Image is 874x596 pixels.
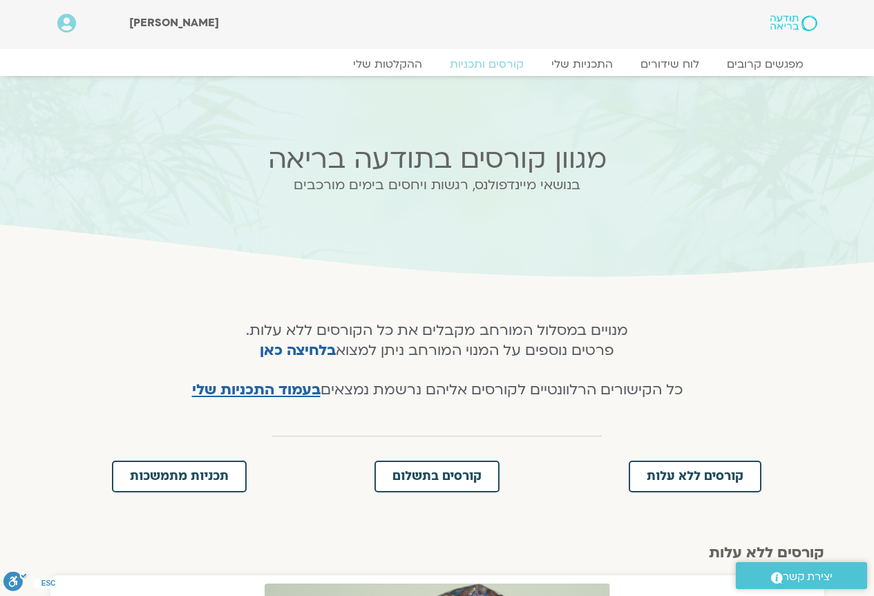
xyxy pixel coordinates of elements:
h2: מגוון קורסים בתודעה בריאה [167,144,708,175]
h4: מנויים במסלול המורחב מקבלים את כל הקורסים ללא עלות. פרטים נוספים על המנוי המורחב ניתן למצוא כל הק... [175,321,699,401]
span: קורסים ללא עלות [647,470,743,483]
h2: בנושאי מיינדפולנס, רגשות ויחסים בימים מורכבים [167,177,708,193]
a: קורסים ללא עלות [629,461,761,492]
span: תכניות מתמשכות [130,470,229,483]
a: בעמוד התכניות שלי [192,380,321,400]
a: ההקלטות שלי [339,57,436,71]
a: יצירת קשר [736,562,867,589]
span: [PERSON_NAME] [129,15,219,30]
h2: קורסים ללא עלות [50,545,824,561]
a: מפגשים קרובים [713,57,817,71]
span: קורסים בתשלום [392,470,482,483]
nav: Menu [57,57,817,71]
a: קורסים ותכניות [436,57,538,71]
a: לוח שידורים [627,57,713,71]
span: יצירת קשר [783,568,833,586]
a: התכניות שלי [538,57,627,71]
a: קורסים בתשלום [374,461,500,492]
a: בלחיצה כאן [260,340,336,361]
a: תכניות מתמשכות [112,461,247,492]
